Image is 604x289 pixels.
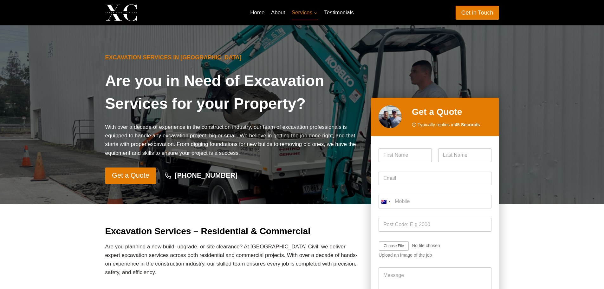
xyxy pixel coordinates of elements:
a: Testimonials [321,5,357,20]
img: Xenos Civil [105,4,137,21]
p: With over a decade of experience in the construction industry, our team of excavation professiona... [105,123,361,157]
h6: Excavation Services in [GEOGRAPHIC_DATA] [105,53,361,62]
a: Xenos Civil [105,4,187,21]
p: Are you planning a new build, upgrade, or site clearance? At [GEOGRAPHIC_DATA] Civil, we deliver ... [105,242,361,277]
h1: Are you in Need of Excavation Services for your Property? [105,69,361,115]
p: Xenos Civil [142,8,187,17]
a: Services [289,5,321,20]
span: Get a Quote [112,170,149,181]
nav: Primary Navigation [247,5,357,20]
a: Get a Quote [105,167,156,184]
span: Services [292,8,318,17]
h2: Get a Quote [412,105,491,119]
a: Get in Touch [456,6,499,19]
input: Mobile [379,195,491,208]
strong: [PHONE_NUMBER] [175,171,237,179]
a: Home [247,5,268,20]
h2: Excavation Services – Residential & Commercial [105,225,361,238]
div: Upload an Image of the job [379,253,491,258]
span: Typically replies in [418,121,480,128]
button: Selected country [379,195,393,208]
a: About [268,5,289,20]
input: Email [379,172,491,185]
a: [PHONE_NUMBER] [159,168,244,183]
input: Post Code: E.g 2000 [379,218,491,232]
input: First Name [379,148,432,162]
input: Last Name [438,148,491,162]
strong: 45 Seconds [455,122,480,127]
